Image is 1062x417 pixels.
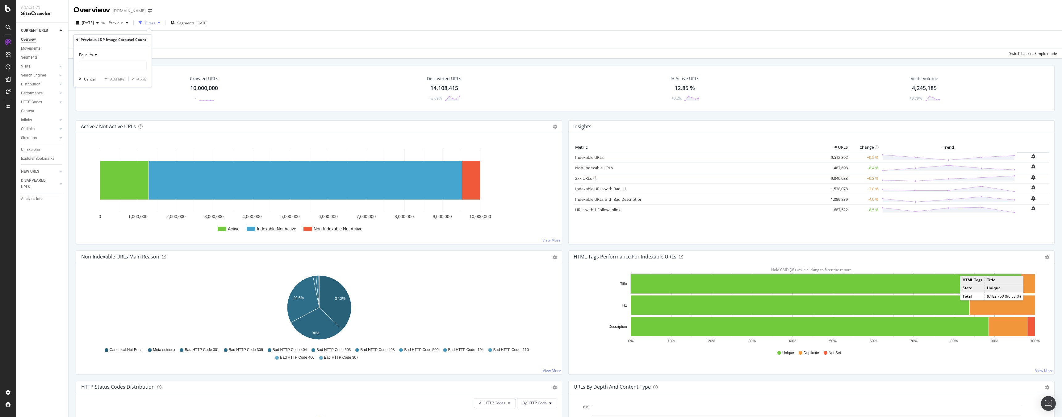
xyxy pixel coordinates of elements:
[21,99,42,105] div: HTTP Codes
[76,76,96,82] button: Cancel
[273,347,307,353] span: Bad HTTP Code 404
[101,20,106,25] span: vs
[960,276,985,284] td: HTML Tags
[429,96,442,101] div: +3.69%
[622,303,627,308] text: H1
[128,214,148,219] text: 1,000,000
[1031,206,1035,211] div: bell-plus
[21,99,58,105] a: HTTP Codes
[553,385,557,390] div: gear
[825,143,849,152] th: # URLS
[782,350,794,356] span: Unique
[575,155,604,160] a: Indexable URLs
[880,143,1017,152] th: Trend
[583,405,588,409] text: 6M
[21,27,48,34] div: CURRENT URLS
[148,9,152,13] div: arrow-right-arrow-left
[106,18,131,28] button: Previous
[433,214,452,219] text: 9,000,000
[912,84,937,92] div: 4,245,185
[574,384,651,390] div: URLs by Depth and Content Type
[21,147,64,153] a: Url Explorer
[574,254,676,260] div: HTML Tags Performance for Indexable URLs
[106,20,123,25] span: Previous
[110,76,126,82] div: Add filter
[849,143,880,152] th: Change
[293,296,304,300] text: 29.6%
[991,339,998,343] text: 90%
[825,204,849,215] td: 687,522
[911,76,938,82] div: Visits Volume
[257,226,296,231] text: Indexable Not Active
[575,175,592,181] a: 2xx URLs
[985,284,1023,292] td: Unique
[229,347,263,353] span: Bad HTTP Code 309
[1045,385,1049,390] div: gear
[228,226,240,231] text: Active
[204,214,224,219] text: 3,000,000
[81,273,557,345] svg: A chart.
[395,214,414,219] text: 8,000,000
[825,184,849,194] td: 1,538,078
[137,76,147,82] div: Apply
[81,143,557,239] svg: A chart.
[99,214,101,219] text: 0
[985,276,1023,284] td: Title
[21,81,40,88] div: Distribution
[849,194,880,204] td: -4.0 %
[849,184,880,194] td: -3.0 %
[21,45,64,52] a: Movements
[474,398,516,408] button: All HTTP Codes
[280,355,314,360] span: Bad HTTP Code 400
[190,84,218,92] div: 10,000,000
[469,214,491,219] text: 10,000,000
[448,347,484,353] span: Bad HTTP Code -104
[553,125,557,129] i: Options
[21,147,40,153] div: Url Explorer
[985,292,1023,300] td: 9,182,750 (96.53 %)
[21,155,54,162] div: Explorer Bookmarks
[81,384,155,390] div: HTTP Status Codes Distribution
[185,347,219,353] span: Bad HTTP Code 301
[280,214,299,219] text: 5,000,000
[110,347,143,353] span: Canonical Not Equal
[671,76,699,82] div: % Active URLs
[21,108,64,114] a: Content
[404,347,438,353] span: Bad HTTP Code 500
[849,163,880,173] td: -8.4 %
[493,347,529,353] span: Bad HTTP Code -110
[804,350,819,356] span: Duplicate
[951,339,958,343] text: 80%
[575,186,627,192] a: Indexable URLs with Bad H1
[825,194,849,204] td: 1,089,839
[870,339,877,343] text: 60%
[242,214,261,219] text: 4,000,000
[319,214,338,219] text: 6,000,000
[21,135,37,141] div: Sitemaps
[21,177,52,190] div: DISAPPEARED URLS
[608,324,627,329] text: Description
[21,196,43,202] div: Analysis Info
[312,331,319,335] text: 30%
[708,339,715,343] text: 20%
[324,355,358,360] span: Bad HTTP Code 307
[21,5,63,10] div: Analytics
[543,368,561,373] a: View More
[21,108,34,114] div: Content
[1007,48,1057,58] button: Switch back to Simple mode
[84,76,96,82] div: Cancel
[168,18,210,28] button: Segments[DATE]
[81,37,146,42] div: Previous LDP Image Carousel Count
[196,20,207,26] div: [DATE]
[21,54,38,61] div: Segments
[1031,154,1035,159] div: bell-plus
[1045,255,1049,259] div: gear
[675,84,695,92] div: 12.85 %
[574,273,1049,345] svg: A chart.
[21,126,35,132] div: Outlinks
[129,76,147,82] button: Apply
[195,96,196,101] div: -
[190,76,218,82] div: Crawled URLs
